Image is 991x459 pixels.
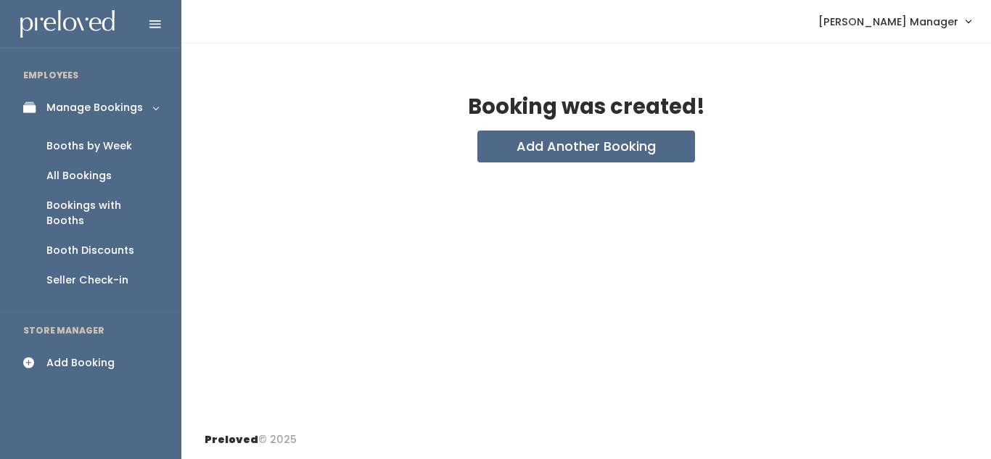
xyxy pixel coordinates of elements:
div: Add Booking [46,355,115,371]
div: Seller Check-in [46,273,128,288]
button: Add Another Booking [477,131,695,162]
div: All Bookings [46,168,112,183]
img: preloved logo [20,10,115,38]
div: Booth Discounts [46,243,134,258]
div: Manage Bookings [46,100,143,115]
span: [PERSON_NAME] Manager [818,14,958,30]
div: Booths by Week [46,138,132,154]
span: Preloved [205,432,258,447]
div: Bookings with Booths [46,198,158,228]
a: [PERSON_NAME] Manager [804,6,985,37]
div: © 2025 [205,421,297,447]
h2: Booking was created! [468,96,705,119]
